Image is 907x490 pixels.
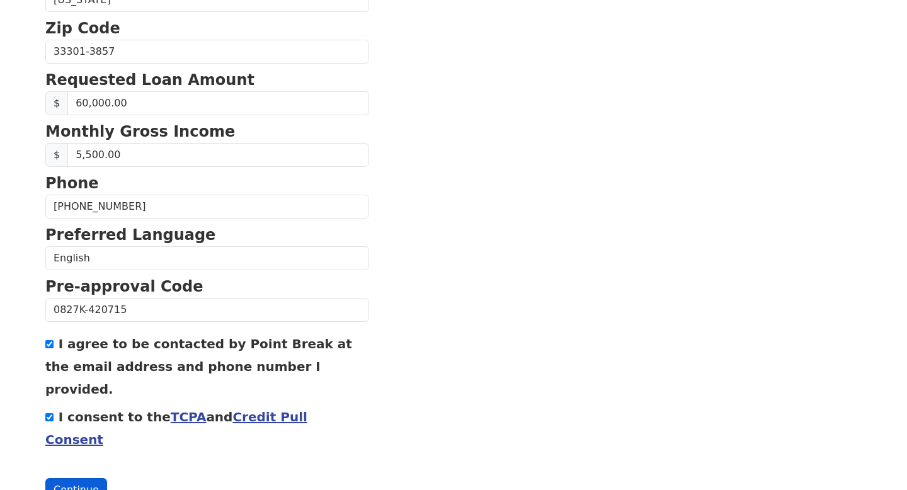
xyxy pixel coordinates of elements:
[45,278,203,295] strong: Pre-approval Code
[45,143,68,167] span: $
[45,195,369,219] input: Phone
[171,409,207,424] a: TCPA
[45,298,369,322] input: Pre-approval Code
[45,336,352,397] label: I agree to be contacted by Point Break at the email address and phone number I provided.
[45,120,369,143] p: Monthly Gross Income
[45,174,99,192] strong: Phone
[45,226,215,244] strong: Preferred Language
[45,20,120,37] strong: Zip Code
[45,409,307,447] label: I consent to the and
[45,71,254,89] strong: Requested Loan Amount
[67,143,369,167] input: Monthly Gross Income
[67,91,369,115] input: Requested Loan Amount
[45,40,369,64] input: Zip Code
[45,91,68,115] span: $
